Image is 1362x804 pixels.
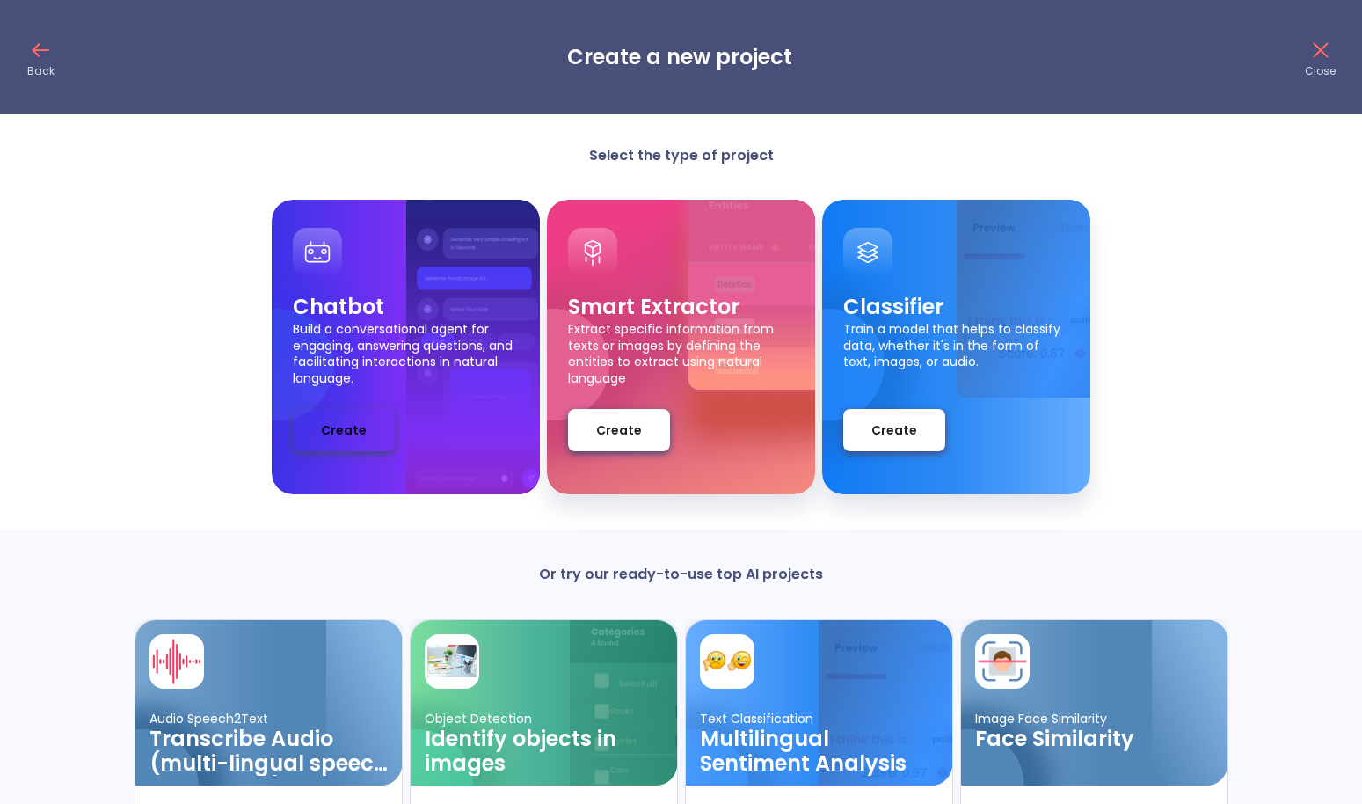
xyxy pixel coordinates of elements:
p: Train a model that helps to classify data, whether it's in the form of text, images, or audio. [843,321,1069,383]
span: Create [321,420,367,442]
p: Extract specific information from texts or images by defining the entities to extract using natur... [568,321,794,383]
img: card avatar [427,637,477,686]
p: Back [27,64,55,78]
p: Audio Speech2Text [149,711,388,727]
h3: Create a new project [567,45,792,69]
p: Build a conversational agent for engaging, answering questions, and facilitating interactions in ... [293,321,519,383]
p: Chatbot [293,293,519,321]
h3: Face Similarity [975,727,1213,751]
img: card avatar [978,637,1027,686]
button: Create [293,409,395,451]
p: Image Face Similarity [975,711,1213,727]
p: Smart Extractor [568,293,794,321]
button: Create [843,409,945,451]
p: Text Classification [700,711,938,727]
h3: Identify objects in images [425,727,663,776]
span: Create [596,420,642,442]
h3: Transcribe Audio (multi-lingual speech recognition) [149,727,388,776]
img: card avatar [703,637,752,686]
p: Object Detection [425,711,663,727]
h3: Multilingual Sentiment Analysis [700,727,938,776]
img: card ellipse [135,677,254,786]
span: Create [871,420,917,442]
img: card avatar [152,637,201,686]
button: Create [568,409,670,451]
p: Close [1305,64,1336,78]
p: Classifier [843,293,1069,321]
p: Select the type of project [506,146,857,164]
img: card ellipse [961,677,1080,786]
